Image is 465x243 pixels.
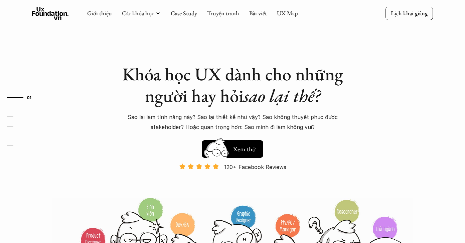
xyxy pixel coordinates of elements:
a: Các khóa học [122,9,154,17]
a: Bài viết [249,9,267,17]
p: Lịch khai giảng [391,9,428,17]
a: Truyện tranh [207,9,239,17]
a: Giới thiệu [87,9,112,17]
a: 120+ Facebook Reviews [173,163,292,197]
a: UX Map [277,9,298,17]
h5: Xem thử [232,144,257,154]
a: Case Study [171,9,197,17]
a: Lịch khai giảng [385,7,433,20]
strong: 01 [27,95,32,100]
p: 120+ Facebook Reviews [224,162,286,172]
p: Sao lại làm tính năng này? Sao lại thiết kế như vậy? Sao không thuyết phục được stakeholder? Hoặc... [116,112,349,132]
a: Xem thử [202,137,263,158]
h1: Khóa học UX dành cho những người hay hỏi [116,63,349,107]
em: sao lại thế? [244,84,320,107]
a: 01 [7,93,38,101]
